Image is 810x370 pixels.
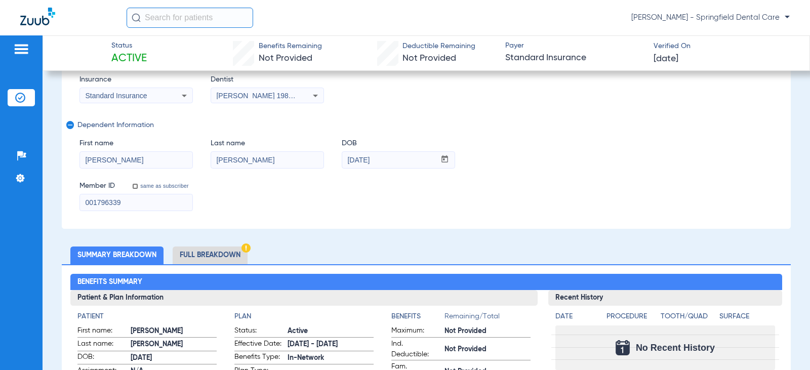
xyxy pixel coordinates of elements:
img: hamburger-icon [13,43,29,55]
span: Active [111,52,147,66]
h4: Plan [234,311,374,322]
h4: Procedure [606,311,657,322]
input: Search for patients [127,8,253,28]
span: Not Provided [444,326,531,337]
li: Summary Breakdown [70,246,164,264]
h3: Patient & Plan Information [70,290,538,306]
span: Benefits Remaining [259,41,322,52]
h3: Recent History [548,290,782,306]
span: DOB: [77,352,127,364]
span: Not Provided [444,344,531,355]
span: First name [79,138,193,149]
h4: Surface [719,311,775,322]
span: Status [111,40,147,51]
span: Not Provided [402,54,456,63]
h4: Date [555,311,598,322]
span: [PERSON_NAME] 1982829420 [216,92,316,100]
img: Hazard [241,243,251,253]
h4: Benefits [391,311,444,322]
h4: Patient [77,311,217,322]
app-breakdown-title: Date [555,311,598,325]
span: Last name [211,138,324,149]
span: Maximum: [391,325,441,338]
span: Last name: [77,339,127,351]
span: [PERSON_NAME] - Springfield Dental Care [631,13,790,23]
span: Standard Insurance [85,92,147,100]
span: Effective Date: [234,339,284,351]
app-breakdown-title: Tooth/Quad [661,311,716,325]
h4: Tooth/Quad [661,311,716,322]
span: Benefits Type: [234,352,284,364]
span: Deductible Remaining [402,41,475,52]
span: [PERSON_NAME] [131,339,217,350]
span: No Recent History [636,343,715,353]
button: Open calendar [435,152,455,168]
span: Status: [234,325,284,338]
span: Remaining/Total [444,311,531,325]
label: same as subscriber [138,182,189,189]
span: Not Provided [259,54,312,63]
app-breakdown-title: Surface [719,311,775,325]
img: Search Icon [132,13,141,22]
span: Ind. Deductible: [391,339,441,360]
span: Payer [505,40,645,51]
img: Zuub Logo [20,8,55,25]
span: [DATE] [131,353,217,363]
li: Full Breakdown [173,246,248,264]
span: First name: [77,325,127,338]
h2: Benefits Summary [70,274,782,290]
span: Dependent Information [77,121,771,129]
app-breakdown-title: Benefits [391,311,444,325]
span: DOB [342,138,455,149]
span: Verified On [654,41,793,52]
span: Insurance [79,74,193,85]
span: [DATE] [654,53,678,65]
span: [PERSON_NAME] [131,326,217,337]
span: Member ID [79,181,115,191]
span: In-Network [288,353,374,363]
img: Calendar [616,340,630,355]
span: Dentist [211,74,324,85]
app-breakdown-title: Procedure [606,311,657,325]
span: Standard Insurance [505,52,645,64]
span: Active [288,326,374,337]
mat-icon: remove [66,121,72,133]
span: [DATE] - [DATE] [288,339,374,350]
